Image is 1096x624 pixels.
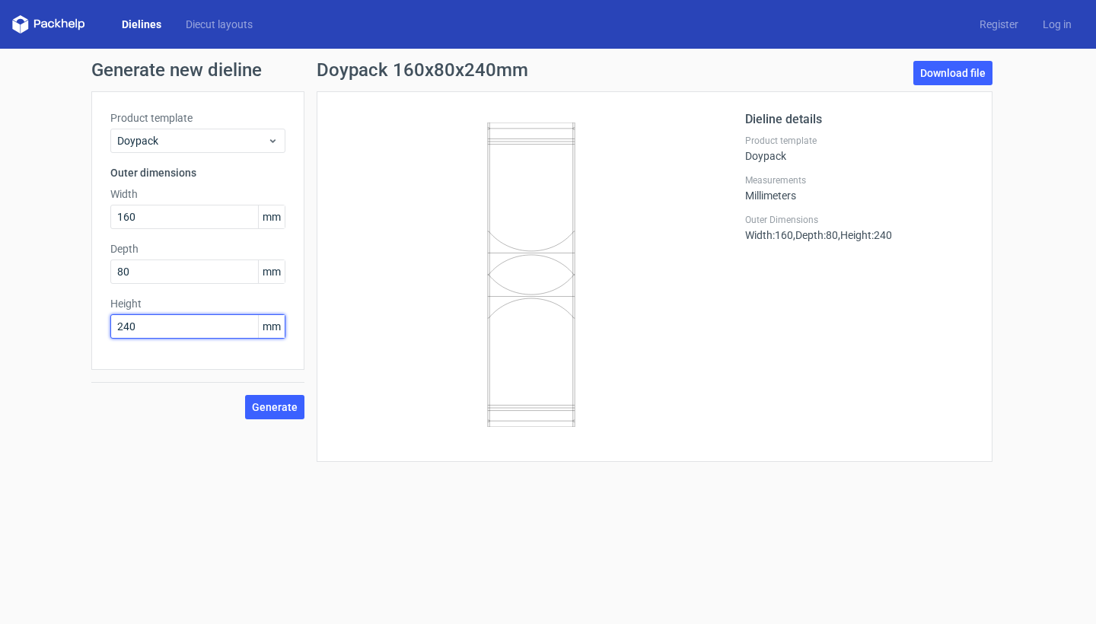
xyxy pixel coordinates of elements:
label: Width [110,186,285,202]
span: Width : 160 [745,229,793,241]
span: mm [258,315,285,338]
h2: Dieline details [745,110,973,129]
span: mm [258,205,285,228]
label: Product template [110,110,285,126]
span: Generate [252,402,298,412]
span: , Height : 240 [838,229,892,241]
h1: Doypack 160x80x240mm [317,61,528,79]
h1: Generate new dieline [91,61,1005,79]
h3: Outer dimensions [110,165,285,180]
span: mm [258,260,285,283]
div: Doypack [745,135,973,162]
label: Depth [110,241,285,256]
span: Doypack [117,133,267,148]
label: Height [110,296,285,311]
a: Dielines [110,17,174,32]
label: Measurements [745,174,973,186]
div: Millimeters [745,174,973,202]
button: Generate [245,395,304,419]
span: , Depth : 80 [793,229,838,241]
label: Outer Dimensions [745,214,973,226]
a: Download file [913,61,992,85]
a: Register [967,17,1031,32]
label: Product template [745,135,973,147]
a: Diecut layouts [174,17,265,32]
a: Log in [1031,17,1084,32]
